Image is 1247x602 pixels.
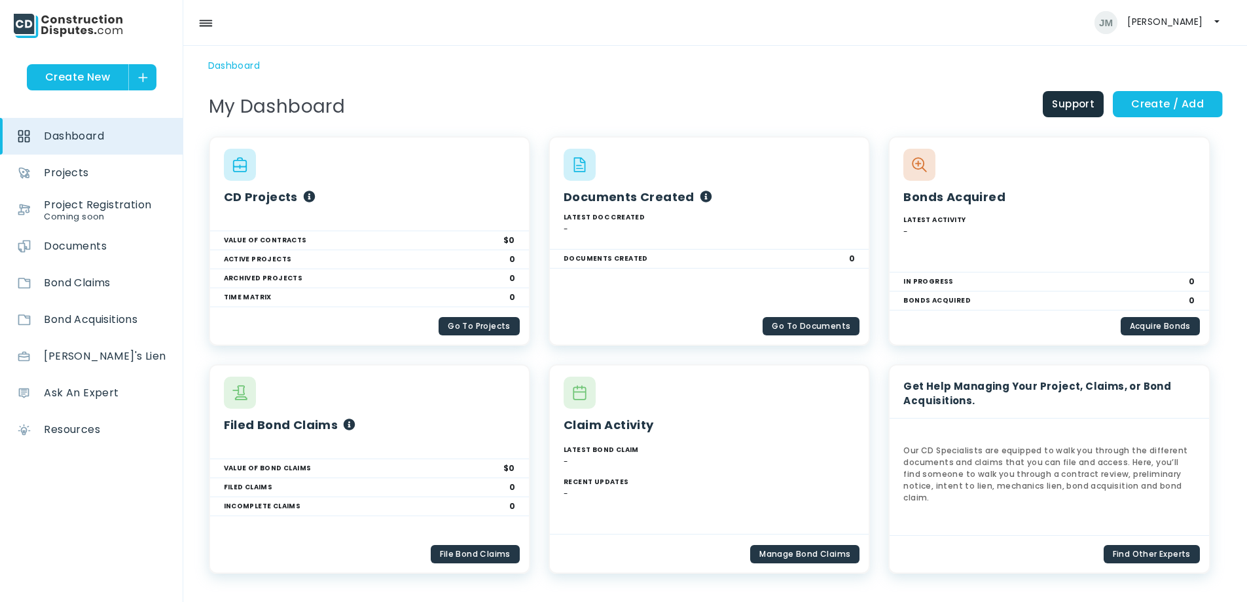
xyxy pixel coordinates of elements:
[564,445,855,455] p: LATEST BOND CLAIM
[224,288,272,307] span: TIME MATRIX
[224,497,301,516] span: INCOMPLETE CLAIMS
[224,231,307,250] span: VALUE OF CONTRACTS
[503,459,515,478] span: $0
[209,96,346,118] h1: My Dashboard
[18,301,183,338] a: Bond Acquisitions
[18,155,183,191] a: Projects
[44,265,110,301] span: Bond Claims
[564,416,855,434] p: Claim Activity
[509,478,515,497] span: 0
[509,288,515,307] span: 0
[44,187,151,223] p: Project Registration
[224,377,256,409] img: icon-bond-claims-green.svg
[431,545,520,563] a: File Bond Claims
[44,375,118,411] span: Ask An Expert
[208,59,261,72] a: Dashboard
[44,228,107,265] span: Documents
[564,223,855,235] span: -
[509,497,515,516] span: 0
[224,250,292,269] span: ACTIVE PROJECTS
[1043,91,1104,117] a: Support
[224,188,515,206] p: CD Projects
[903,379,1195,409] p: Get Help Managing Your Project, Claims, or Bond Acquisitions.
[44,118,104,155] span: Dashboard
[1121,317,1200,335] a: Acquire Bonds
[224,149,256,181] img: icon-active-projects.svg
[1189,273,1195,291] span: 0
[503,231,515,250] span: $0
[1113,91,1223,117] span: Create / Add
[903,149,935,181] img: icon-bond-acquired-orange.svg
[750,545,859,563] a: Manage Bond Claims
[903,226,1195,272] span: -
[18,338,183,375] a: [PERSON_NAME]'s Lien
[564,149,596,181] img: icon-documents-created.svg
[903,188,1195,206] p: Bonds Acquired
[1104,545,1200,563] a: Find Other Experts
[44,198,104,235] small: Coming soon
[18,411,183,448] a: Resources
[1189,292,1195,310] span: 0
[564,488,855,534] span: -
[44,301,137,338] span: Bond Acquisitions
[224,269,303,288] span: ARCHIVED PROJECTS
[14,14,122,38] img: CD-logo-dark.svg
[27,64,129,90] span: Create New
[224,478,273,497] span: FILED CLAIMS
[18,375,183,411] a: Ask An Expert
[903,428,1195,522] p: Our CD Specialists are equipped to walk you through the different documents and claims that you c...
[1127,15,1202,28] span: [PERSON_NAME]
[564,250,648,268] span: DOCUMENTS CREATED
[564,188,855,206] p: Documents Created
[18,265,183,301] a: Bond Claims
[224,459,312,478] span: VALUE OF BOND CLAIMS
[564,377,596,409] img: icon-calendar-green.svg
[903,292,971,310] span: BONDS ACQUIRED
[849,250,855,268] span: 0
[564,456,855,468] span: -
[763,317,859,335] a: Go To Documents
[439,317,520,335] a: Go To Projects
[564,477,855,487] p: RECENT UPDATES
[18,118,183,155] a: Dashboard
[903,215,1195,225] p: LATEST ACTIVITY
[18,228,183,265] a: Documents
[564,212,855,222] p: LATEST DOC CREATED
[903,273,953,291] span: IN PROGRESS
[509,269,515,288] span: 0
[44,338,166,375] span: [PERSON_NAME]'s Lien
[224,416,515,434] p: Filed Bond Claims
[509,250,515,269] span: 0
[44,411,100,448] span: Resources
[44,155,88,191] span: Projects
